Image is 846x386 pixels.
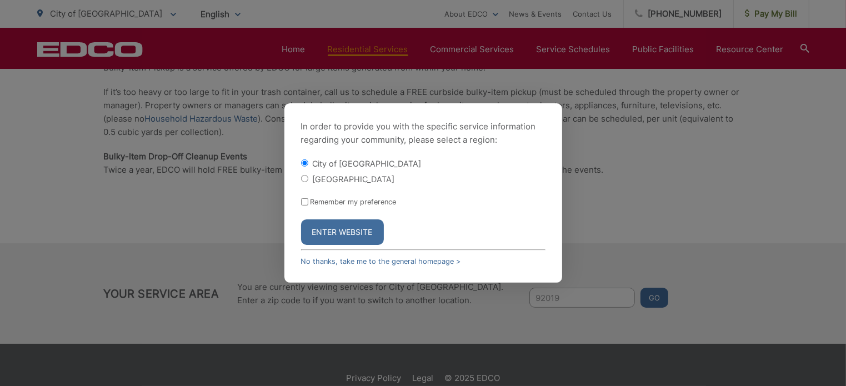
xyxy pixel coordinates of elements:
label: City of [GEOGRAPHIC_DATA] [313,159,422,168]
label: [GEOGRAPHIC_DATA] [313,174,395,184]
p: In order to provide you with the specific service information regarding your community, please se... [301,120,545,147]
button: Enter Website [301,219,384,245]
a: No thanks, take me to the general homepage > [301,257,461,265]
label: Remember my preference [311,198,397,206]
